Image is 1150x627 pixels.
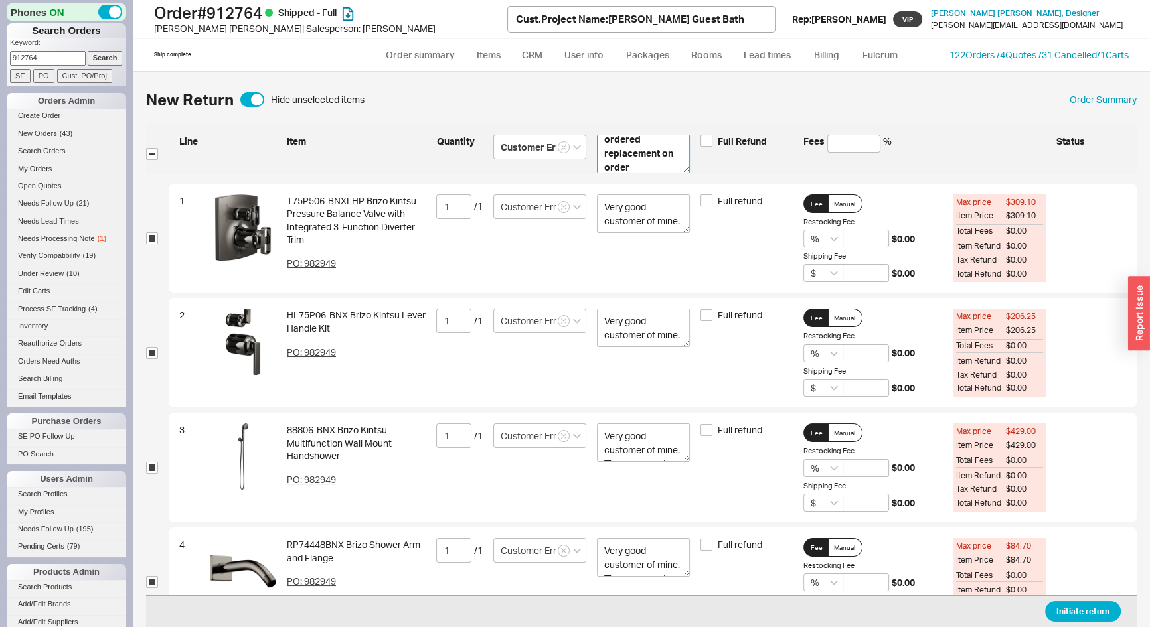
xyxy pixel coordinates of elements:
span: $0.00 [892,232,915,245]
span: $0.00 [892,382,915,395]
span: PO: 982949 [287,346,336,358]
span: Restocking Fee [803,331,855,340]
h1: New Return [146,92,234,107]
a: Inventory [7,319,126,333]
span: $429.00 [1006,426,1044,437]
h1: Search Orders [7,23,126,38]
img: RP74448BNX-B1_is0gvb [210,538,276,604]
div: 3 [179,423,199,512]
span: Total Fees [956,569,1006,583]
span: Total Refund [956,269,1006,280]
span: Process SE Tracking [18,305,86,313]
span: $309.10 [1006,210,1044,222]
a: My Orders [7,162,126,176]
a: SE PO Follow Up [7,429,126,443]
span: Item Price [956,210,1006,222]
input: Cust. PO/Proj [57,69,112,83]
svg: open menu [573,145,581,150]
span: Item Refund [956,470,1006,482]
span: $0.00 [1006,241,1044,252]
span: $0.00 [1006,269,1044,280]
span: / 1 [474,200,483,213]
span: / 1 [474,314,483,328]
a: CRM [513,43,552,67]
svg: open menu [830,385,838,391]
span: Line [179,135,199,173]
span: Item Refund [956,241,1006,252]
span: Total Refund [956,383,1006,394]
span: $0.00 [1006,383,1044,394]
span: $0.00 [1006,484,1044,495]
div: HL75P06-BNX Brizo Kintsu Lever Handle Kit [287,309,426,334]
input: Full refund [700,309,712,321]
span: Under Review [18,269,64,277]
div: Users Admin [7,471,126,487]
a: 122Orders /4Quotes /31 Cancelled [949,49,1097,60]
div: 2 [179,309,199,397]
span: Full refund [718,538,762,551]
div: 1 [179,194,199,283]
span: Manual [834,542,855,553]
a: Order summary [376,43,464,67]
span: Manual [834,198,855,209]
svg: open menu [830,580,838,585]
a: Orders Need Auths [7,354,126,368]
span: $206.25 [1006,325,1044,336]
span: $0.00 [1006,370,1044,381]
span: ( 195 ) [76,525,94,533]
span: Item Price [956,440,1006,451]
a: Open Quotes [7,179,126,193]
input: Select... [803,459,843,477]
span: VIP [893,11,922,27]
span: Restocking Fee [803,446,855,455]
span: Tax Refund [956,370,1006,381]
img: HL75P06-BNX-B1_mqx9pq [210,309,276,375]
span: Max price [956,197,1006,208]
a: Needs Follow Up(195) [7,522,126,536]
span: PO: 982949 [287,474,336,485]
span: $84.70 [1006,541,1044,552]
span: Restocking Fee [803,217,855,226]
input: Select... [803,573,843,591]
span: $84.70 [1006,555,1044,566]
input: Reason [493,309,586,333]
span: Verify Compatibility [18,251,80,259]
a: Email Templates [7,389,126,403]
span: ( 4 ) [88,305,97,313]
span: Item Price [956,325,1006,336]
span: Fee [811,198,823,209]
input: Reason [493,194,586,219]
span: $206.25 [1006,311,1044,322]
input: Search [88,51,123,65]
span: $0.00 [1006,498,1044,509]
a: Reauthorize Orders [7,336,126,350]
span: / 1 [474,544,483,557]
a: Rooms [681,43,731,67]
input: Return Reason [493,135,586,159]
input: Reason [493,538,586,563]
div: Shipping Fee [803,481,942,491]
span: $0.00 [1006,224,1044,238]
a: Search Orders [7,144,126,158]
div: Shipping Fee [803,251,942,261]
input: Select... [803,494,843,512]
input: Full refund [700,539,712,551]
span: Manual [834,427,855,438]
span: Tax Refund [956,484,1006,495]
span: Tax Refund [956,255,1006,266]
span: PO: 982949 [287,575,336,587]
svg: open menu [830,351,838,356]
svg: open menu [830,466,838,471]
input: Reason [493,423,586,448]
span: Needs Follow Up [18,199,74,207]
span: ( 19 ) [83,251,96,259]
span: [PERSON_NAME] [PERSON_NAME] , Designer [931,8,1100,18]
h1: Order # 912764 [154,3,507,22]
span: New Orders [18,129,57,137]
span: Full Refund [718,135,767,148]
div: 4 [179,538,199,626]
a: Verify Compatibility(19) [7,249,126,263]
a: Search Products [7,580,126,594]
textarea: Very good customer of mine. They were under the impression that they were ordering everything in ... [597,194,690,233]
a: Packages [616,43,679,67]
